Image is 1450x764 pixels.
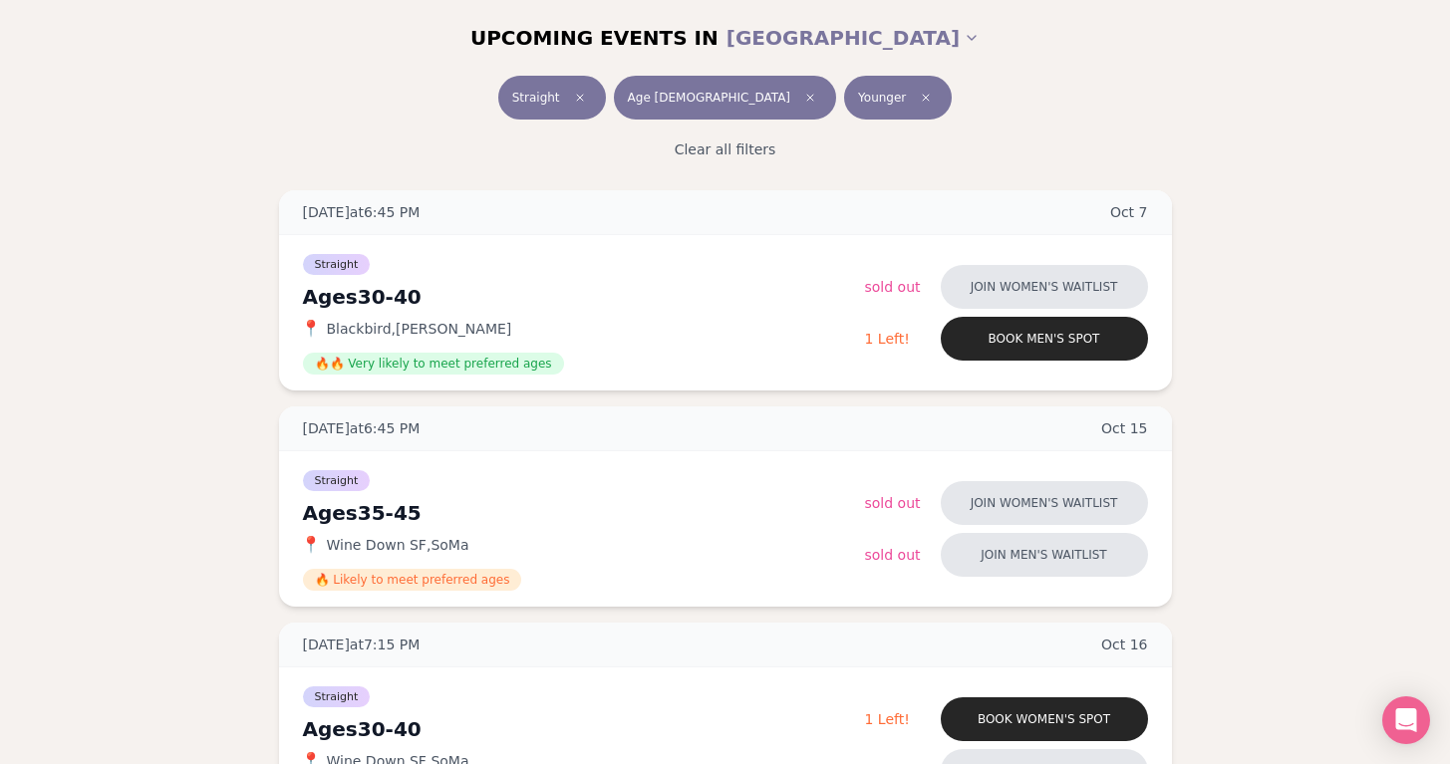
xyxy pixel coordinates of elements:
span: [DATE] at 7:15 PM [303,635,421,654]
span: Sold Out [865,495,921,511]
button: Join men's waitlist [941,533,1148,577]
button: Book women's spot [941,697,1148,741]
span: Clear age [798,86,822,110]
div: Ages 30-40 [303,283,865,311]
span: Oct 16 [1101,635,1148,654]
div: Open Intercom Messenger [1382,696,1430,744]
span: UPCOMING EVENTS IN [470,24,719,52]
span: 🔥🔥 Very likely to meet preferred ages [303,353,564,375]
span: Straight [303,686,371,707]
div: Ages 30-40 [303,715,865,743]
button: Join women's waitlist [941,481,1148,525]
button: YoungerClear preference [844,76,952,120]
span: Wine Down SF , SoMa [327,535,469,555]
span: Straight [303,470,371,491]
span: 📍 [303,321,319,337]
span: 📍 [303,537,319,553]
span: Straight [512,90,560,106]
span: 1 Left! [865,711,910,727]
span: [DATE] at 6:45 PM [303,202,421,222]
span: Oct 15 [1101,418,1148,438]
span: Oct 7 [1110,202,1148,222]
span: Sold Out [865,279,921,295]
button: Join women's waitlist [941,265,1148,309]
button: [GEOGRAPHIC_DATA] [726,16,980,60]
button: Age [DEMOGRAPHIC_DATA]Clear age [614,76,836,120]
span: 1 Left! [865,331,910,347]
span: Blackbird , [PERSON_NAME] [327,319,512,339]
span: Younger [858,90,906,106]
span: Clear event type filter [568,86,592,110]
button: StraightClear event type filter [498,76,606,120]
span: Straight [303,254,371,275]
div: Ages 35-45 [303,499,865,527]
button: Book men's spot [941,317,1148,361]
button: Clear all filters [663,127,788,171]
span: Age [DEMOGRAPHIC_DATA] [628,90,790,106]
span: Sold Out [865,547,921,563]
span: 🔥 Likely to meet preferred ages [303,569,522,591]
span: Clear preference [914,86,938,110]
span: [DATE] at 6:45 PM [303,418,421,438]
